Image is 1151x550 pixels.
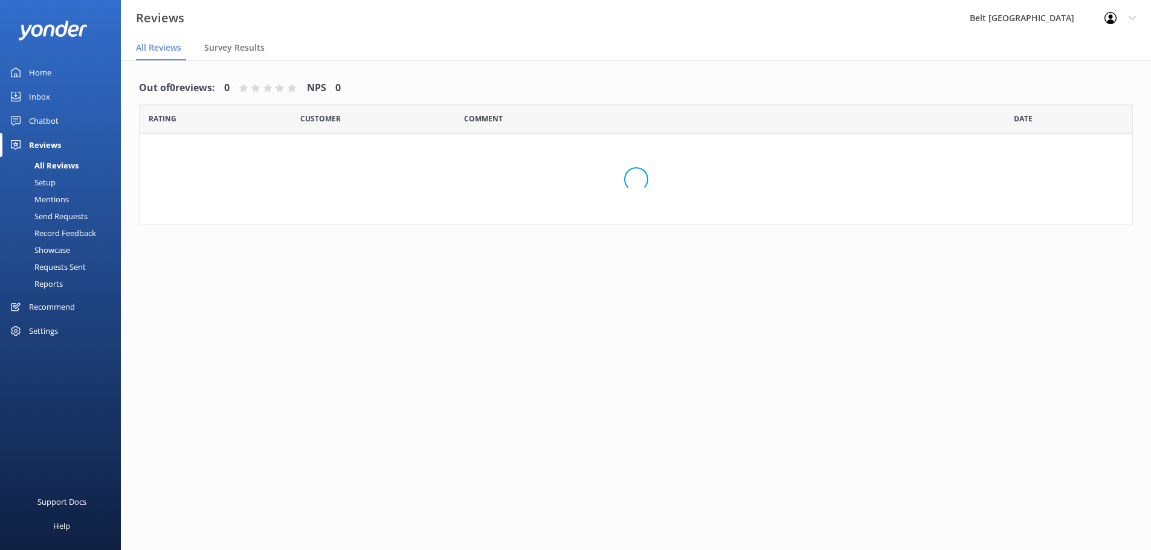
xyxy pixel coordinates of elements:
span: Date [1014,113,1033,124]
div: Mentions [7,191,69,208]
a: Setup [7,174,121,191]
a: Mentions [7,191,121,208]
div: Record Feedback [7,225,96,241]
div: Send Requests [7,208,88,225]
span: Date [300,113,341,124]
div: Inbox [29,85,50,109]
div: Settings [29,319,58,343]
span: Survey Results [204,42,265,54]
span: Date [149,113,176,124]
a: Showcase [7,241,121,258]
a: All Reviews [7,157,121,174]
h4: NPS [307,80,326,96]
span: Question [464,113,503,124]
div: Requests Sent [7,258,86,275]
h4: 0 [224,80,230,96]
h4: 0 [335,80,341,96]
a: Send Requests [7,208,121,225]
h4: Out of 0 reviews: [139,80,215,96]
img: yonder-white-logo.png [18,21,88,40]
div: Chatbot [29,109,59,133]
div: Support Docs [37,490,86,514]
div: Setup [7,174,56,191]
div: Recommend [29,295,75,319]
h3: Reviews [136,8,184,28]
span: All Reviews [136,42,181,54]
div: Home [29,60,51,85]
div: Help [53,514,70,538]
a: Requests Sent [7,258,121,275]
a: Record Feedback [7,225,121,241]
a: Reports [7,275,121,292]
div: Reports [7,275,63,292]
div: Showcase [7,241,70,258]
div: All Reviews [7,157,79,174]
div: Reviews [29,133,61,157]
